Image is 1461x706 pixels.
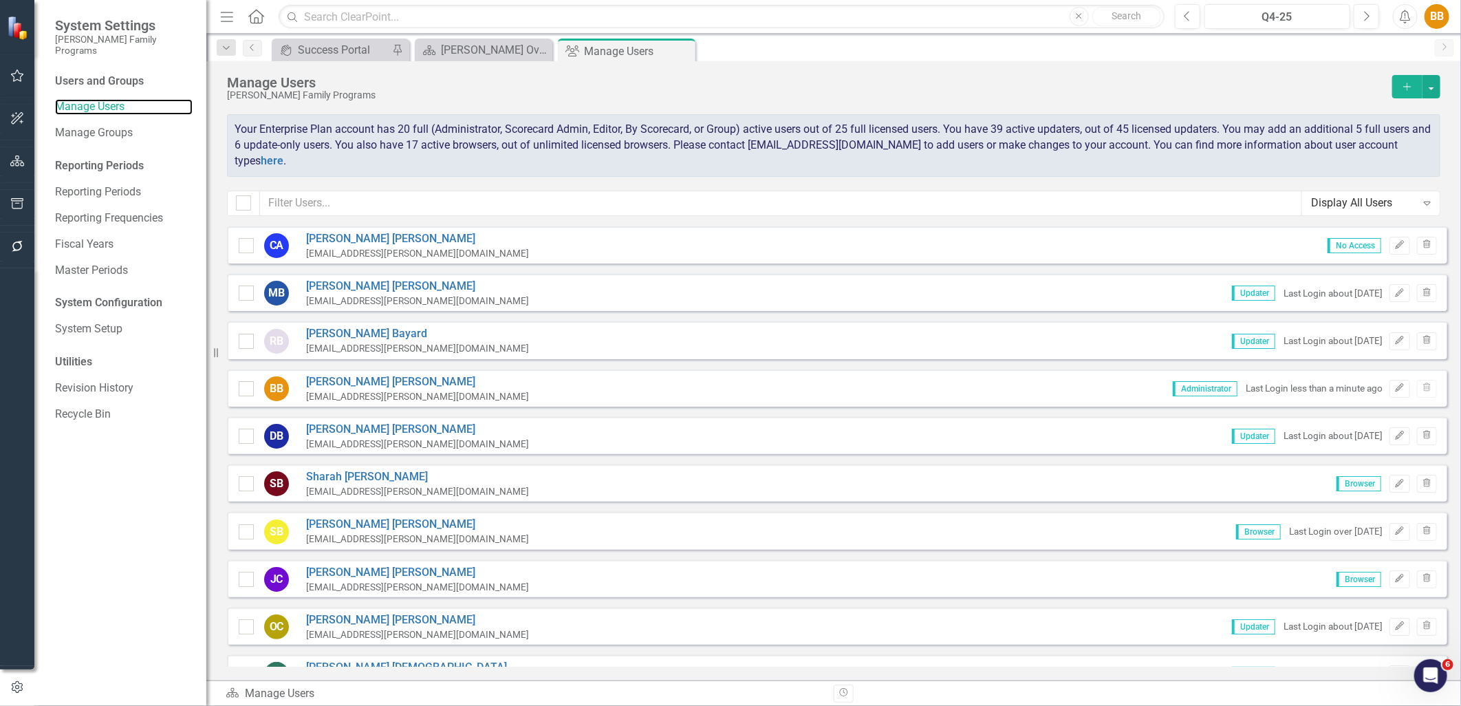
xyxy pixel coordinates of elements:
a: Manage Groups [55,125,193,141]
div: Success Portal [298,41,389,58]
a: [PERSON_NAME] [PERSON_NAME] [306,565,529,581]
span: Browser [1236,524,1281,539]
div: Manage Users [584,43,692,60]
div: DB [264,424,289,449]
a: [PERSON_NAME] [PERSON_NAME] [306,231,529,247]
a: Success Portal [275,41,389,58]
a: [PERSON_NAME] [PERSON_NAME] [306,422,529,438]
div: [EMAIL_ADDRESS][PERSON_NAME][DOMAIN_NAME] [306,342,529,355]
div: Last Login about [DATE] [1284,429,1383,442]
a: Sharah [PERSON_NAME] [306,469,529,485]
a: Reporting Periods [55,184,193,200]
div: [PERSON_NAME] Overview [441,41,549,58]
div: JC [264,567,289,592]
div: SB [264,520,289,544]
a: [PERSON_NAME] Overview [418,41,549,58]
div: Last Login about [DATE] [1284,287,1383,300]
div: MB [264,281,289,306]
span: Administrator [1173,381,1237,396]
div: CA [264,233,289,258]
span: 6 [1442,659,1453,670]
span: No Access [1328,238,1381,253]
a: [PERSON_NAME] [PERSON_NAME] [306,374,529,390]
button: Q4-25 [1204,4,1350,29]
a: Reporting Frequencies [55,211,193,226]
a: [PERSON_NAME] [DEMOGRAPHIC_DATA] [306,660,529,676]
div: Users and Groups [55,74,193,89]
a: [PERSON_NAME] [PERSON_NAME] [306,612,529,628]
div: [EMAIL_ADDRESS][PERSON_NAME][DOMAIN_NAME] [306,485,529,498]
div: Manage Users [227,75,1385,90]
a: System Setup [55,321,193,337]
div: [EMAIL_ADDRESS][PERSON_NAME][DOMAIN_NAME] [306,581,529,594]
div: SB [264,471,289,496]
span: System Settings [55,17,193,34]
div: Last Login over [DATE] [1289,525,1383,538]
span: Search [1112,10,1141,21]
button: Search [1092,7,1161,26]
div: [PERSON_NAME] Family Programs [227,90,1385,100]
a: [PERSON_NAME] [PERSON_NAME] [306,517,529,533]
span: Your Enterprise Plan account has 20 full (Administrator, Scorecard Admin, Editor, By Scorecard, o... [235,122,1431,167]
div: [EMAIL_ADDRESS][PERSON_NAME][DOMAIN_NAME] [306,390,529,403]
a: Fiscal Years [55,237,193,253]
iframe: Intercom live chat [1414,659,1447,692]
div: System Configuration [55,295,193,311]
span: Updater [1232,619,1275,634]
div: RB [264,329,289,354]
div: [EMAIL_ADDRESS][PERSON_NAME][DOMAIN_NAME] [306,533,529,546]
div: [EMAIL_ADDRESS][PERSON_NAME][DOMAIN_NAME] [306,628,529,641]
div: Manage Users [226,686,823,702]
div: BB [264,376,289,401]
input: Filter Users... [259,191,1302,216]
div: Utilities [55,354,193,370]
a: [PERSON_NAME] [PERSON_NAME] [306,279,529,295]
div: [EMAIL_ADDRESS][PERSON_NAME][DOMAIN_NAME] [306,247,529,260]
a: Recycle Bin [55,407,193,422]
input: Search ClearPoint... [279,5,1165,29]
a: Master Periods [55,263,193,279]
img: ClearPoint Strategy [7,15,31,39]
div: Display All Users [1311,195,1416,211]
a: Manage Users [55,99,193,115]
div: [EMAIL_ADDRESS][PERSON_NAME][DOMAIN_NAME] [306,438,529,451]
div: Last Login less than a minute ago [1246,382,1383,395]
div: Reporting Periods [55,158,193,174]
span: Browser [1336,572,1381,587]
div: Last Login about [DATE] [1284,334,1383,347]
div: Last Login about [DATE] [1284,620,1383,633]
div: Q4-25 [1209,9,1345,25]
small: [PERSON_NAME] Family Programs [55,34,193,56]
a: here [261,154,283,167]
div: OC [264,614,289,639]
span: Browser [1336,476,1381,491]
a: [PERSON_NAME] Bayard [306,326,529,342]
a: Revision History [55,381,193,396]
div: CC [264,662,289,687]
span: Updater [1232,286,1275,301]
span: Updater [1232,429,1275,444]
button: BB [1425,4,1449,29]
span: Updater [1232,334,1275,349]
div: [EMAIL_ADDRESS][PERSON_NAME][DOMAIN_NAME] [306,295,529,308]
